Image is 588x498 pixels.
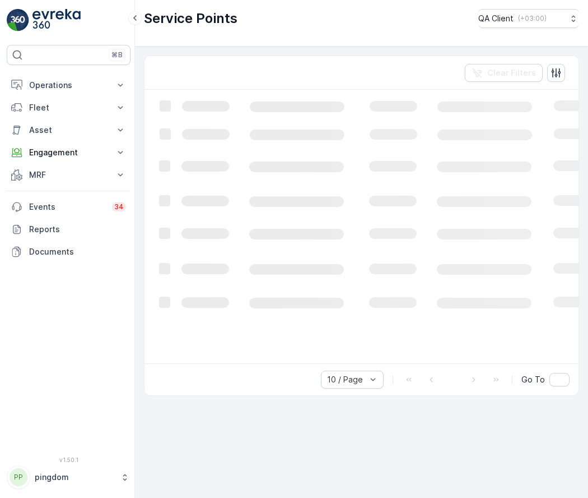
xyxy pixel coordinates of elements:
p: pingdom [35,472,115,483]
div: PP [10,468,27,486]
button: PPpingdom [7,465,130,489]
p: ⌘B [111,50,123,59]
p: Engagement [29,147,108,158]
button: Asset [7,119,130,141]
button: MRF [7,164,130,186]
p: 34 [114,202,124,211]
p: Clear Filters [487,67,536,79]
p: QA Client [478,13,514,24]
button: Engagement [7,141,130,164]
p: MRF [29,169,108,181]
p: Documents [29,246,126,257]
button: QA Client(+03:00) [478,9,579,28]
p: ( +03:00 ) [518,14,547,23]
button: Operations [7,74,130,96]
a: Events34 [7,196,130,218]
p: Asset [29,125,108,136]
span: v 1.50.1 [7,457,130,463]
img: logo [7,9,29,31]
p: Reports [29,224,126,235]
a: Reports [7,218,130,241]
span: Go To [521,374,545,385]
p: Operations [29,80,108,91]
button: Clear Filters [465,64,543,82]
a: Documents [7,241,130,263]
img: logo_light-DOdMpM7g.png [32,9,81,31]
p: Service Points [144,10,237,27]
p: Events [29,201,105,213]
button: Fleet [7,96,130,119]
p: Fleet [29,102,108,113]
